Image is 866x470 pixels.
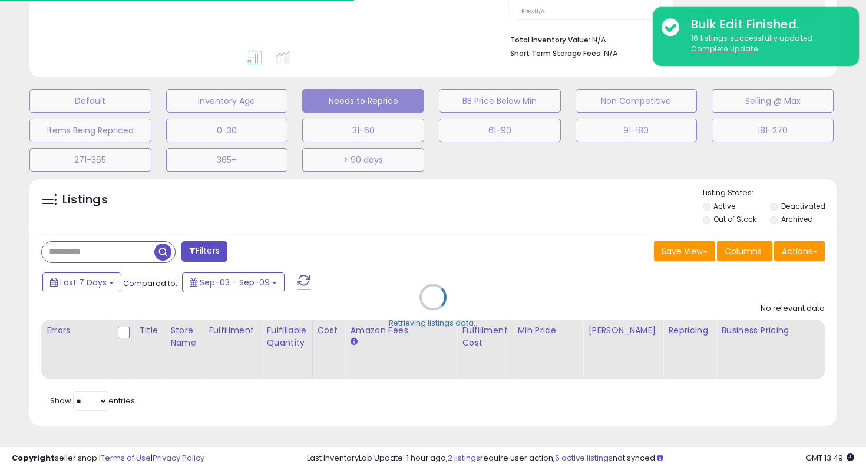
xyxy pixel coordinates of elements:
[712,119,834,142] button: 181-270
[12,452,55,464] strong: Copyright
[657,454,663,462] i: Click here to read more about un-synced listings.
[439,89,561,113] button: BB Price Below Min
[555,452,613,464] a: 6 active listings
[510,48,602,58] b: Short Term Storage Fees:
[166,148,288,172] button: 365+
[29,89,151,113] button: Default
[302,119,424,142] button: 31-60
[101,452,151,464] a: Terms of Use
[439,119,561,142] button: 61-90
[153,452,204,464] a: Privacy Policy
[12,453,204,464] div: seller snap | |
[302,89,424,113] button: Needs to Reprice
[682,33,850,55] div: 16 listings successfully updated.
[604,48,618,59] span: N/A
[806,452,854,464] span: 2025-09-17 13:49 GMT
[448,452,480,464] a: 2 listings
[307,453,855,464] div: Last InventoryLab Update: 1 hour ago, require user action, not synced.
[29,119,151,142] button: Items Being Repriced
[510,32,816,46] li: N/A
[576,89,698,113] button: Non Competitive
[712,89,834,113] button: Selling @ Max
[521,8,544,15] small: Prev: N/A
[691,44,758,54] u: Complete Update
[166,119,288,142] button: 0-30
[389,318,477,328] div: Retrieving listings data..
[302,148,424,172] button: > 90 days
[510,35,590,45] b: Total Inventory Value:
[682,16,850,33] div: Bulk Edit Finished.
[29,148,151,172] button: 271-365
[576,119,698,142] button: 91-180
[166,89,288,113] button: Inventory Age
